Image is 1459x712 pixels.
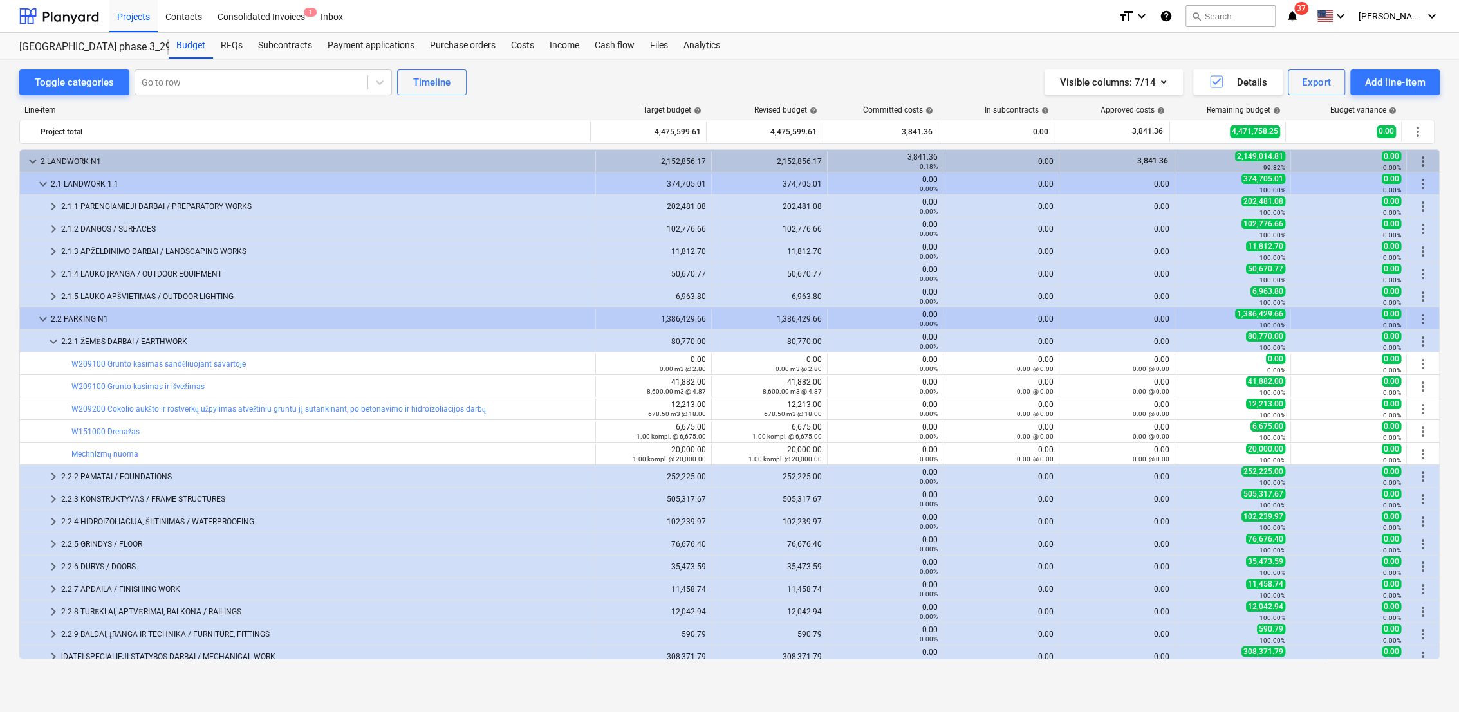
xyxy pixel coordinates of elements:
[763,388,822,395] small: 8,600.00 m3 @ 4.87
[46,221,61,237] span: keyboard_arrow_right
[833,333,938,351] div: 0.00
[1259,434,1285,441] small: 100.00%
[1383,389,1401,396] small: 0.00%
[1259,209,1285,216] small: 100.00%
[920,230,938,237] small: 0.00%
[596,122,701,142] div: 4,475,599.61
[920,478,938,485] small: 0.00%
[601,378,706,396] div: 41,882.00
[1415,649,1431,664] span: More actions
[949,247,1054,256] div: 0.00
[46,514,61,529] span: keyboard_arrow_right
[1246,444,1285,454] span: 20,000.00
[1382,219,1401,229] span: 0.00
[1383,164,1401,171] small: 0.00%
[1395,650,1459,712] iframe: Chat Widget
[1259,412,1285,419] small: 100.00%
[920,433,938,440] small: 0.00%
[35,176,51,192] span: keyboard_arrow_down
[833,265,938,283] div: 0.00
[1266,354,1285,364] span: 0.00
[250,33,320,59] a: Subcontracts
[1193,69,1283,95] button: Details
[1415,581,1431,597] span: More actions
[1383,322,1401,329] small: 0.00%
[213,33,250,59] a: RFQs
[1045,69,1183,95] button: Visible columns:7/14
[717,292,822,301] div: 6,963.80
[920,253,938,260] small: 0.00%
[1133,433,1169,440] small: 0.00 @ 0.00
[1064,179,1169,188] div: 0.00
[752,433,822,440] small: 1.00 kompl. @ 6,675.00
[1259,479,1285,486] small: 100.00%
[1064,224,1169,233] div: 0.00
[1415,199,1431,214] span: More actions
[1241,466,1285,477] span: 252,225.00
[1415,604,1431,619] span: More actions
[717,247,822,256] div: 11,812.70
[46,469,61,484] span: keyboard_arrow_right
[833,400,938,418] div: 0.00
[601,472,706,481] div: 252,225.00
[46,491,61,507] span: keyboard_arrow_right
[25,154,41,169] span: keyboard_arrow_down
[642,33,676,59] div: Files
[1259,344,1285,351] small: 100.00%
[601,337,706,346] div: 80,770.00
[949,269,1054,278] div: 0.00
[949,400,1054,418] div: 0.00
[1064,423,1169,441] div: 0.00
[503,33,542,59] a: Costs
[71,382,205,391] a: W209100 Grunto kasimas ir išvežimas
[1333,8,1348,24] i: keyboard_arrow_down
[1383,367,1401,374] small: 0.00%
[1155,107,1165,114] span: help
[1383,434,1401,441] small: 0.00%
[1119,8,1134,24] i: format_size
[949,315,1054,324] div: 0.00
[1359,11,1423,21] span: [PERSON_NAME] Karalius
[764,410,822,417] small: 678.50 m3 @ 18.00
[1383,209,1401,216] small: 0.00%
[1415,334,1431,349] span: More actions
[1415,536,1431,552] span: More actions
[601,400,706,418] div: 12,213.00
[1386,107,1397,114] span: help
[1259,322,1285,329] small: 100.00%
[601,315,706,324] div: 1,386,429.66
[1263,164,1285,171] small: 99.82%
[1133,365,1169,372] small: 0.00 @ 0.00
[660,365,706,372] small: 0.00 m3 @ 2.80
[61,489,590,509] div: 2.2.3 KONSTRUKTYVAS / FRAME STRUCTURES
[1235,309,1285,319] span: 1,386,429.66
[717,315,822,324] div: 1,386,429.66
[1415,221,1431,237] span: More actions
[1415,176,1431,192] span: More actions
[1415,379,1431,394] span: More actions
[717,355,822,373] div: 0.00
[1064,202,1169,211] div: 0.00
[920,275,938,282] small: 0.00%
[1383,412,1401,419] small: 0.00%
[1209,74,1267,91] div: Details
[833,378,938,396] div: 0.00
[1382,264,1401,274] span: 0.00
[1415,424,1431,439] span: More actions
[1191,11,1202,21] span: search
[1382,354,1401,364] span: 0.00
[717,202,822,211] div: 202,481.08
[46,559,61,574] span: keyboard_arrow_right
[949,292,1054,301] div: 0.00
[397,69,467,95] button: Timeline
[601,202,706,211] div: 202,481.08
[717,157,822,166] div: 2,152,856.17
[320,33,422,59] div: Payment applications
[1377,125,1396,138] span: 0.00
[46,581,61,597] span: keyboard_arrow_right
[1246,241,1285,251] span: 11,812.70
[1383,232,1401,239] small: 0.00%
[1064,247,1169,256] div: 0.00
[1383,344,1401,351] small: 0.00%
